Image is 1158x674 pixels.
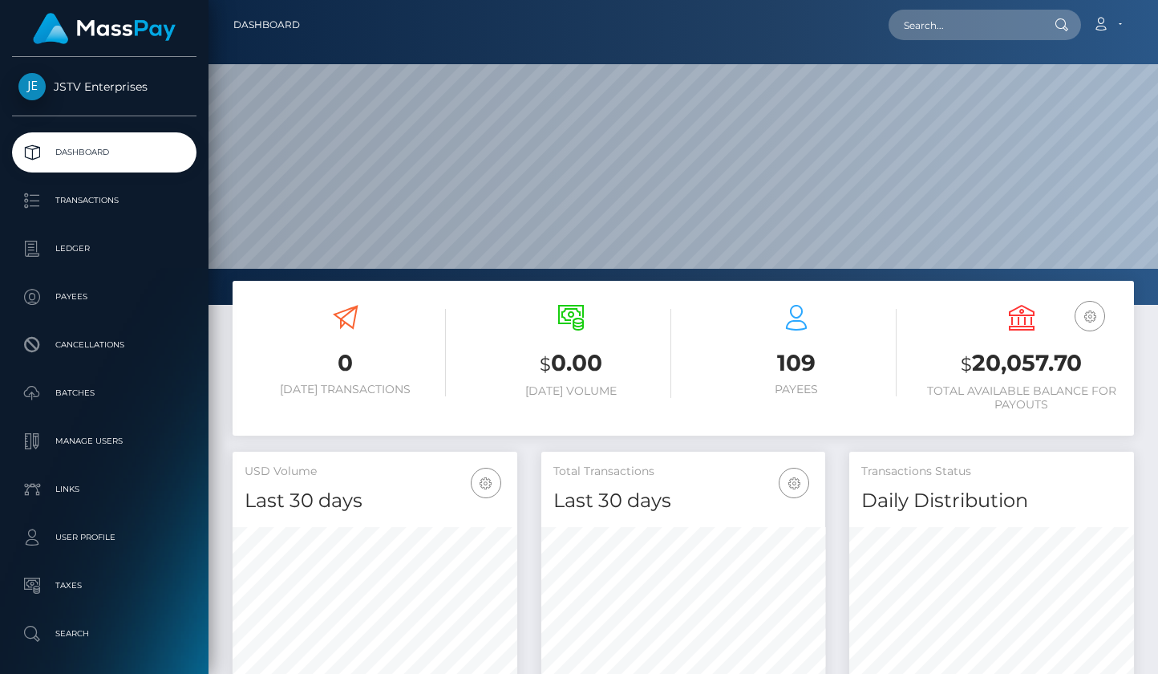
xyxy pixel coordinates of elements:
[12,518,196,558] a: User Profile
[961,353,972,376] small: $
[12,614,196,654] a: Search
[889,10,1039,40] input: Search...
[245,383,446,396] h6: [DATE] Transactions
[921,347,1122,380] h3: 20,057.70
[18,526,190,550] p: User Profile
[233,8,300,42] a: Dashboard
[245,347,446,379] h3: 0
[553,464,814,480] h5: Total Transactions
[540,353,551,376] small: $
[12,325,196,365] a: Cancellations
[18,189,190,213] p: Transactions
[18,429,190,453] p: Manage Users
[18,285,190,309] p: Payees
[18,622,190,646] p: Search
[18,140,190,164] p: Dashboard
[470,384,671,398] h6: [DATE] Volume
[12,373,196,413] a: Batches
[18,73,46,100] img: JSTV Enterprises
[18,574,190,598] p: Taxes
[12,566,196,606] a: Taxes
[695,383,897,396] h6: Payees
[470,347,671,380] h3: 0.00
[12,469,196,510] a: Links
[245,464,505,480] h5: USD Volume
[12,421,196,461] a: Manage Users
[553,487,814,515] h4: Last 30 days
[18,477,190,501] p: Links
[12,277,196,317] a: Payees
[18,237,190,261] p: Ledger
[18,333,190,357] p: Cancellations
[33,13,176,44] img: MassPay Logo
[921,384,1122,412] h6: Total Available Balance for Payouts
[12,229,196,269] a: Ledger
[18,381,190,405] p: Batches
[695,347,897,379] h3: 109
[12,181,196,221] a: Transactions
[861,487,1122,515] h4: Daily Distribution
[245,487,505,515] h4: Last 30 days
[861,464,1122,480] h5: Transactions Status
[12,132,196,173] a: Dashboard
[12,79,196,94] span: JSTV Enterprises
